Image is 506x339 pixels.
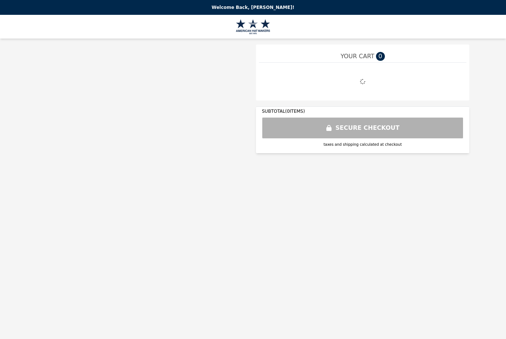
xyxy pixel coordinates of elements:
[340,52,374,61] span: YOUR CART
[376,52,385,61] span: 0
[4,4,502,10] p: Welcome Back, [PERSON_NAME]!
[285,109,305,114] span: ( 0 ITEMS)
[262,109,285,114] span: SUBTOTAL
[236,19,270,34] img: Brand Logo
[262,142,463,147] div: taxes and shipping calculated at checkout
